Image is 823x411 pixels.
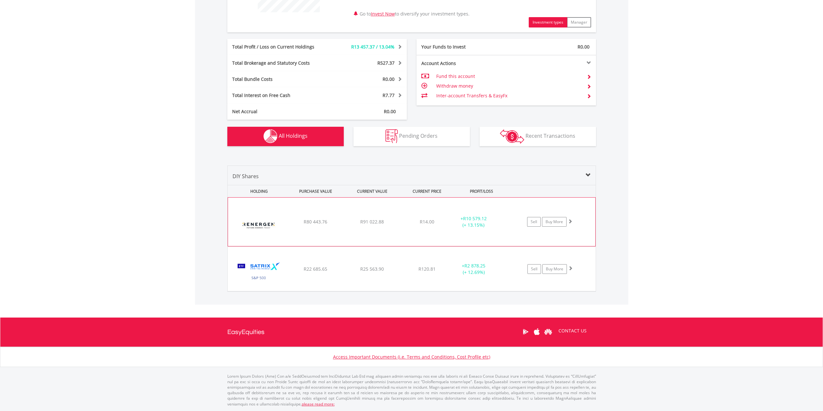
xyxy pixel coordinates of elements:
[554,322,591,340] a: CONTACT US
[228,185,287,197] div: HOLDING
[449,263,498,276] div: + (+ 12.69%)
[304,266,327,272] span: R22 685.65
[288,185,343,197] div: PURCHASE VALUE
[417,44,506,50] div: Your Funds to Invest
[436,71,581,81] td: Fund this account
[420,219,434,225] span: R14.00
[436,81,581,91] td: Withdraw money
[417,60,506,67] div: Account Actions
[227,127,344,146] button: All Holdings
[449,215,498,228] div: + (+ 13.15%)
[279,132,308,139] span: All Holdings
[520,322,531,342] a: Google Play
[227,373,596,407] p: Lorem Ipsum Dolors (Ame) Con a/e SeddOeiusmod tem InciDiduntut Lab Etd mag aliquaen admin veniamq...
[345,185,400,197] div: CURRENT VALUE
[480,127,596,146] button: Recent Transactions
[401,185,452,197] div: CURRENT PRICE
[525,132,575,139] span: Recent Transactions
[231,255,287,289] img: EQU.ZA.STX500.png
[463,215,487,222] span: R10 579.12
[542,264,567,274] a: Buy More
[227,60,332,66] div: Total Brokerage and Statutory Costs
[360,219,384,225] span: R91 022.88
[418,266,436,272] span: R120.81
[567,17,591,27] button: Manager
[578,44,590,50] span: R0.00
[302,401,335,407] a: please read more:
[436,91,581,101] td: Inter-account Transfers & EasyFx
[227,76,332,82] div: Total Bundle Costs
[227,44,332,50] div: Total Profit / Loss on Current Holdings
[227,92,332,99] div: Total Interest on Free Cash
[542,217,567,227] a: Buy More
[351,44,395,50] span: R13 457.37 / 13.04%
[353,127,470,146] button: Pending Orders
[527,264,541,274] a: Sell
[384,108,396,114] span: R0.00
[527,217,541,227] a: Sell
[454,185,509,197] div: PROFIT/LOSS
[231,206,287,244] img: EQU.ZA.REN.png
[227,318,265,347] a: EasyEquities
[233,173,259,180] span: DIY Shares
[371,11,395,17] a: Invest Now
[304,219,327,225] span: R80 443.76
[529,17,567,27] button: Investment types
[360,266,384,272] span: R25 563.90
[543,322,554,342] a: Huawei
[264,129,277,143] img: holdings-wht.png
[531,322,543,342] a: Apple
[399,132,438,139] span: Pending Orders
[227,108,332,115] div: Net Accrual
[383,92,395,98] span: R7.77
[333,354,490,360] a: Access Important Documents (i.e. Terms and Conditions, Cost Profile etc)
[383,76,395,82] span: R0.00
[500,129,524,144] img: transactions-zar-wht.png
[377,60,395,66] span: R527.37
[464,263,485,269] span: R2 878.25
[385,129,398,143] img: pending_instructions-wht.png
